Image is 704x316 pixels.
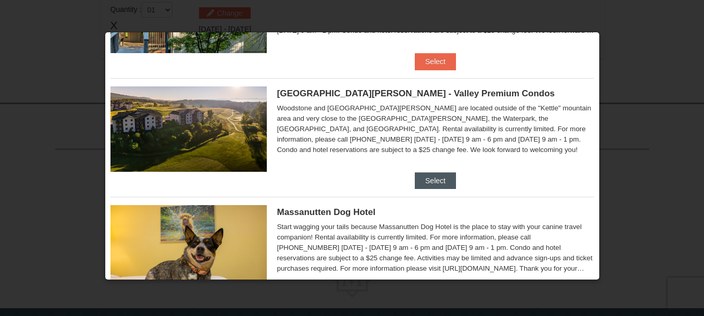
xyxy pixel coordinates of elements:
[415,172,456,189] button: Select
[415,53,456,70] button: Select
[277,207,376,217] span: Massanutten Dog Hotel
[110,86,267,172] img: 19219041-4-ec11c166.jpg
[277,222,594,274] div: Start wagging your tails because Massanutten Dog Hotel is the place to stay with your canine trav...
[277,103,594,155] div: Woodstone and [GEOGRAPHIC_DATA][PERSON_NAME] are located outside of the "Kettle" mountain area an...
[277,89,555,98] span: [GEOGRAPHIC_DATA][PERSON_NAME] - Valley Premium Condos
[110,205,267,290] img: 27428181-5-81c892a3.jpg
